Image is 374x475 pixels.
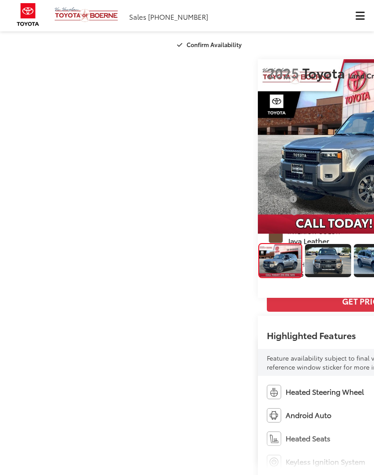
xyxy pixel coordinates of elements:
[54,7,118,22] img: Vic Vaughan Toyota of Boerne
[129,12,146,22] span: Sales
[267,63,299,82] span: 2025
[148,12,208,22] span: [PHONE_NUMBER]
[286,410,331,420] span: Android Auto
[302,63,348,82] span: Toyota
[305,243,351,278] a: Expand Photo 1
[267,385,281,399] img: Heated Steering Wheel
[267,408,281,423] img: Android Auto
[187,40,242,48] span: Confirm Availability
[267,431,281,446] img: Heated Seats
[258,243,302,278] a: Expand Photo 0
[267,330,356,340] h2: Highlighted Features
[259,244,302,277] img: 2025 Toyota Land Cruiser Land Cruiser
[172,37,249,52] button: Confirm Availability
[304,248,351,274] img: 2025 Toyota Land Cruiser Land Cruiser
[286,387,364,397] span: Heated Steering Wheel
